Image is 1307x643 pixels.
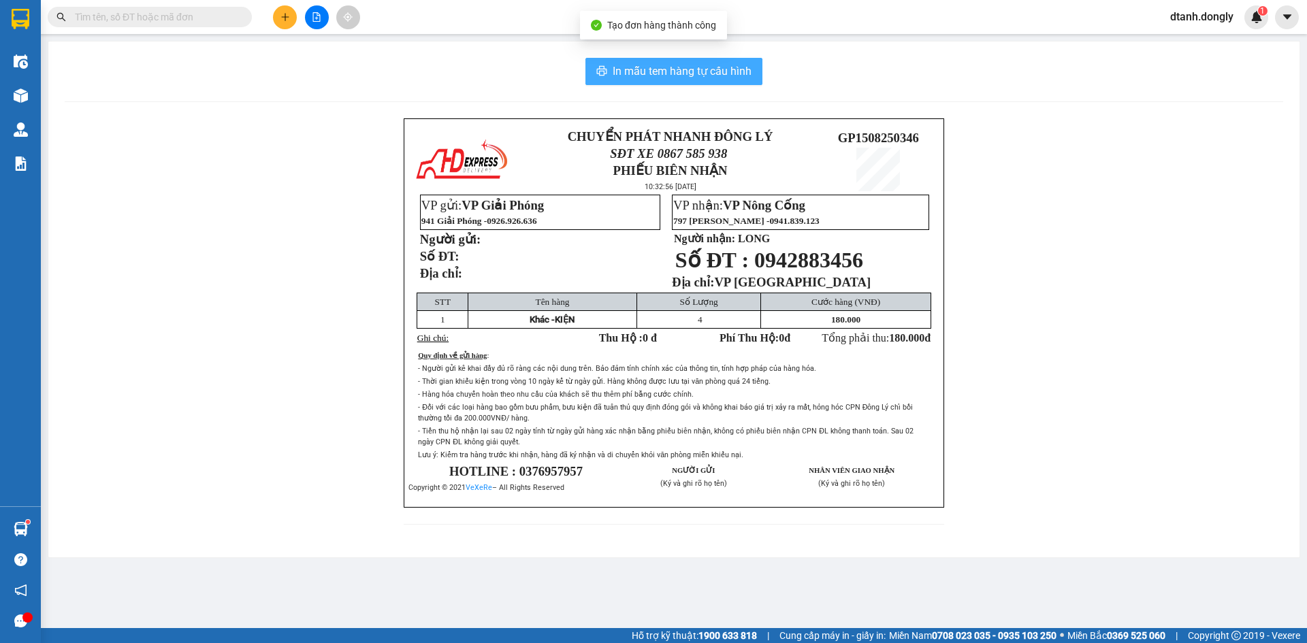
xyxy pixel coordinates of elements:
span: 0942883456 [754,248,863,272]
span: search [57,12,66,22]
button: caret-down [1275,5,1299,29]
span: STT [434,297,451,307]
strong: Phí Thu Hộ: đ [720,332,790,344]
strong: 1900 633 818 [698,630,757,641]
img: logo-vxr [12,9,29,29]
span: Tên hàng [536,297,570,307]
span: Số Lượng [680,297,718,307]
span: Miền Nam [889,628,1056,643]
span: HOTLINE : 0376957957 [449,464,583,478]
span: 180.000 [831,314,860,325]
button: printerIn mẫu tem hàng tự cấu hình [585,58,762,85]
span: KIỆN [555,314,575,325]
img: logo [7,47,39,95]
span: Cước hàng (VNĐ) [811,297,880,307]
span: ⚪️ [1060,633,1064,638]
strong: 0708 023 035 - 0935 103 250 [932,630,1056,641]
input: Tìm tên, số ĐT hoặc mã đơn [75,10,236,24]
span: | [767,628,769,643]
span: copyright [1231,631,1241,640]
span: Copyright © 2021 – All Rights Reserved [408,483,564,492]
span: Tổng phải thu: [822,332,931,344]
span: Cung cấp máy in - giấy in: [779,628,886,643]
span: Ghi chú: [417,333,449,343]
span: (Ký và ghi rõ họ tên) [660,479,727,488]
span: - Người gửi kê khai đầy đủ rõ ràng các nội dung trên. Bảo đảm tính chính xác của thông tin, tính ... [418,364,816,373]
span: notification [14,584,27,597]
strong: NGƯỜI GỬI [672,467,715,474]
strong: Địa chỉ: [420,266,462,280]
button: file-add [305,5,329,29]
sup: 1 [1258,6,1268,16]
span: question-circle [14,553,27,566]
span: Quy định về gửi hàng [418,352,487,359]
strong: Địa chỉ: [672,275,714,289]
span: GP1508250346 [838,131,919,145]
strong: PHIẾU BIÊN NHẬN [57,90,131,119]
span: Hỗ trợ kỹ thuật: [632,628,757,643]
span: 797 [PERSON_NAME] - [673,216,820,226]
strong: PHIẾU BIÊN NHẬN [613,163,728,178]
span: (Ký và ghi rõ họ tên) [818,479,885,488]
span: Lưu ý: Kiểm tra hàng trước khi nhận, hàng đã ký nhận và di chuyển khỏi văn phòng miễn khiếu nại. [418,450,743,459]
span: GP1508250345 [148,70,229,84]
img: warehouse-icon [14,522,28,536]
span: aim [343,12,353,22]
span: VP Nông Cống [723,198,805,212]
button: aim [336,5,360,29]
button: plus [273,5,297,29]
img: warehouse-icon [14,54,28,69]
span: caret-down [1281,11,1293,23]
span: - Hàng hóa chuyển hoàn theo nhu cầu của khách sẽ thu thêm phí bằng cước chính. [418,390,694,399]
span: : [487,352,489,359]
strong: 0369 525 060 [1107,630,1165,641]
img: icon-new-feature [1250,11,1263,23]
strong: CHUYỂN PHÁT NHANH ĐÔNG LÝ [568,129,773,144]
span: 180.000 [889,332,924,344]
span: 0 [779,332,784,344]
span: đ [924,332,931,344]
span: 1 [440,314,445,325]
span: 1 [1260,6,1265,16]
span: - Đối với các loại hàng bao gồm bưu phẩm, bưu kiện đã tuân thủ quy định đóng gói và không khai bá... [418,403,913,423]
span: message [14,614,27,627]
strong: Người gửi: [420,232,481,246]
span: - Thời gian khiếu kiện trong vòng 10 ngày kể từ ngày gửi. Hàng không được lưu tại văn phòng quá 2... [418,377,771,386]
img: solution-icon [14,156,28,171]
span: 0941.839.123 [769,216,819,226]
strong: Người nhận: [674,233,735,244]
span: Số ĐT : [675,248,749,272]
span: 0 đ [643,332,657,344]
strong: Thu Hộ : [599,332,657,344]
span: file-add [312,12,321,22]
span: dtanh.dongly [1159,8,1244,25]
strong: CHUYỂN PHÁT NHANH ĐÔNG LÝ [47,11,140,55]
span: check-circle [591,20,602,31]
span: plus [280,12,290,22]
span: LONG [738,233,770,244]
span: printer [596,65,607,78]
span: VP [GEOGRAPHIC_DATA] [714,275,871,289]
span: VP Giải Phóng [462,198,544,212]
span: VP nhận: [673,198,805,212]
span: SĐT XE 0867 585 938 [610,146,727,161]
span: 10:32:56 [DATE] [645,182,696,191]
span: Tạo đơn hàng thành công [607,20,716,31]
span: 4 [698,314,703,325]
img: logo [414,137,509,184]
strong: Số ĐT: [420,249,459,263]
span: SĐT XE 0867 585 938 [46,58,141,87]
strong: NHÂN VIÊN GIAO NHẬN [809,467,894,474]
span: 0926.926.636 [487,216,536,226]
span: Miền Bắc [1067,628,1165,643]
span: 941 Giải Phóng - [421,216,537,226]
span: | [1176,628,1178,643]
a: VeXeRe [466,483,492,492]
span: Khác - [530,314,555,325]
span: VP gửi: [421,198,544,212]
sup: 1 [26,520,30,524]
img: warehouse-icon [14,88,28,103]
span: - Tiền thu hộ nhận lại sau 02 ngày tính từ ngày gửi hàng xác nhận bằng phiếu biên nhận, không có ... [418,427,914,446]
span: In mẫu tem hàng tự cấu hình [613,63,752,80]
img: warehouse-icon [14,122,28,137]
